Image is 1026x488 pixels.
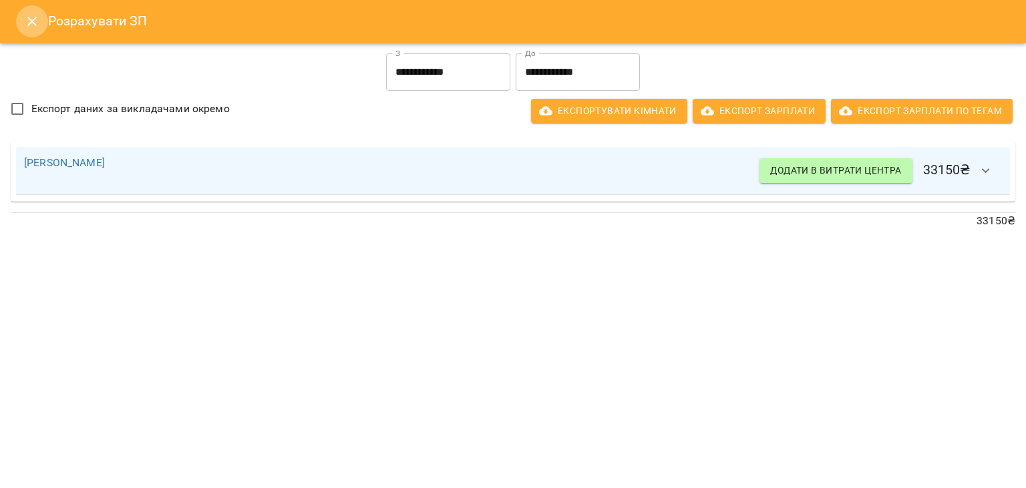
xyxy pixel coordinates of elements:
p: 33150 ₴ [11,213,1015,229]
span: Додати в витрати центра [770,162,901,178]
button: Додати в витрати центра [759,158,912,182]
span: Експортувати кімнати [542,103,677,119]
button: Експорт Зарплати по тегам [831,99,1013,123]
span: Експорт Зарплати по тегам [842,103,1002,119]
span: Експорт даних за викладачами окремо [31,101,230,117]
button: Експорт Зарплати [693,99,826,123]
h6: Розрахувати ЗП [48,11,1010,31]
span: Експорт Зарплати [703,103,815,119]
a: [PERSON_NAME] [24,156,105,169]
h6: 33150 ₴ [759,155,1002,187]
button: Close [16,5,48,37]
button: Експортувати кімнати [531,99,687,123]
